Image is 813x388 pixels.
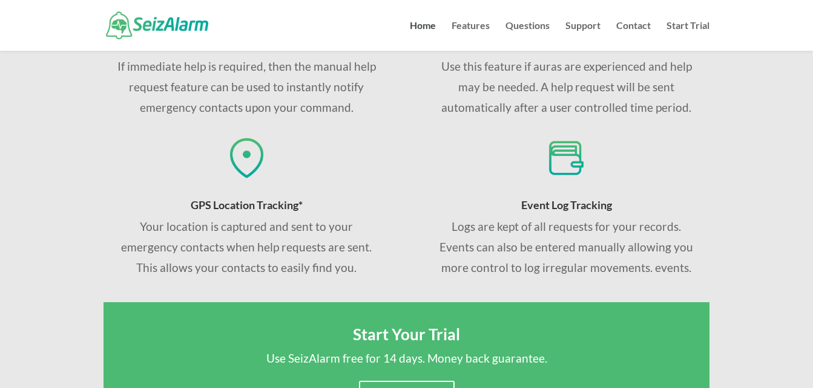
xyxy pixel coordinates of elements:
img: SeizAlarm [106,11,208,39]
span: GPS Location Tracking* [191,198,303,212]
p: If immediate help is required, then the manual help request feature can be used to instantly noti... [117,56,377,118]
a: Questions [505,21,550,51]
div: Your location is captured and sent to your emergency contacts when help requests are sent. This a... [117,216,377,279]
a: Home [410,21,436,51]
a: Contact [616,21,651,51]
p: Use this feature if auras are experienced and help may be needed. A help request will be sent aut... [436,56,696,118]
a: Support [565,21,601,51]
h2: Start Your Trial [140,326,673,348]
img: Track seizure events for your records and share with your doctor [544,135,588,181]
a: Features [452,21,490,51]
p: Use SeizAlarm free for 14 days. Money back guarantee. [140,348,673,369]
img: GPS coordinates sent to contacts if seizure is detected [224,135,269,181]
span: Event Log Tracking [521,198,612,212]
p: Logs are kept of all requests for your records. Events can also be entered manually allowing you ... [436,216,696,279]
a: Start Trial [667,21,709,51]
